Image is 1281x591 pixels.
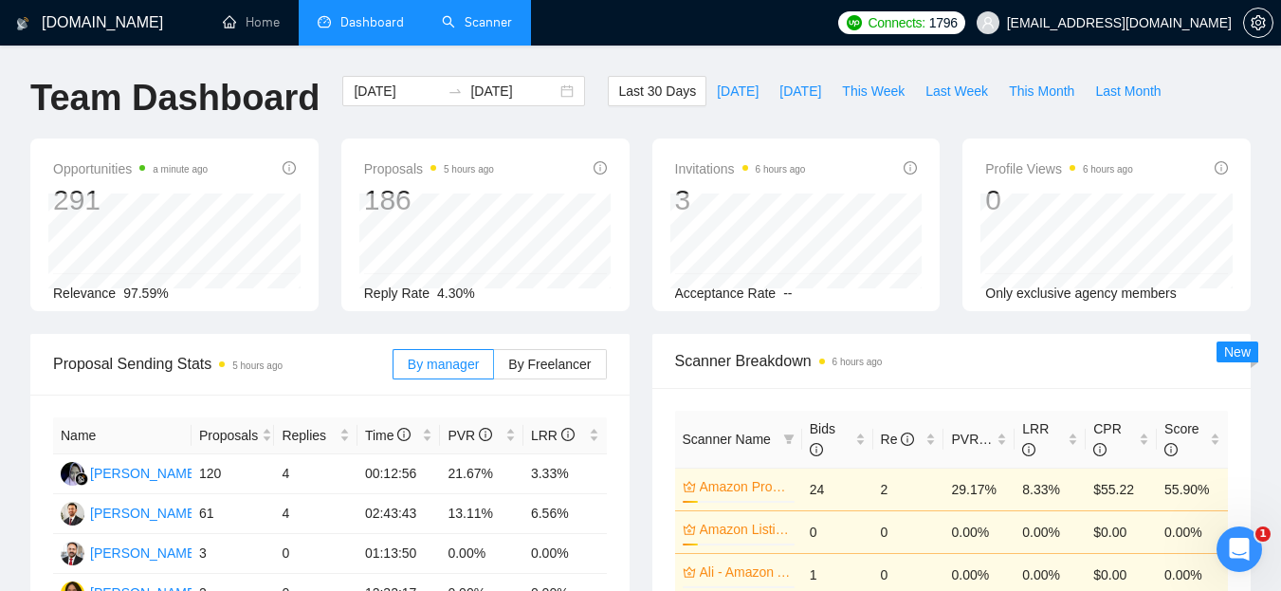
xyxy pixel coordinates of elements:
[873,510,944,553] td: 0
[192,417,275,454] th: Proposals
[683,523,696,536] span: crown
[448,428,492,443] span: PVR
[1015,468,1086,510] td: 8.33%
[1215,161,1228,175] span: info-circle
[508,357,591,372] span: By Freelancer
[440,454,523,494] td: 21.67%
[873,468,944,510] td: 2
[223,14,280,30] a: homeHome
[61,542,84,565] img: AA
[523,494,607,534] td: 6.56%
[925,81,988,102] span: Last Week
[985,182,1133,218] div: 0
[783,286,792,301] span: --
[1244,15,1272,30] span: setting
[1164,421,1199,457] span: Score
[929,12,958,33] span: 1796
[357,454,441,494] td: 00:12:56
[833,357,883,367] time: 6 hours ago
[408,357,479,372] span: By manager
[756,164,806,175] time: 6 hours ago
[440,534,523,574] td: 0.00%
[318,15,331,28] span: dashboard
[340,14,404,30] span: Dashboard
[282,425,336,446] span: Replies
[232,360,283,371] time: 5 hours ago
[192,534,275,574] td: 3
[437,286,475,301] span: 4.30%
[442,14,512,30] a: searchScanner
[675,157,806,180] span: Invitations
[75,472,88,486] img: gigradar-bm.png
[618,81,696,102] span: Last 30 Days
[998,76,1085,106] button: This Month
[561,428,575,441] span: info-circle
[53,352,393,376] span: Proposal Sending Stats
[357,494,441,534] td: 02:43:43
[779,81,821,102] span: [DATE]
[192,454,275,494] td: 120
[1095,81,1161,102] span: Last Month
[448,83,463,99] span: swap-right
[683,432,771,447] span: Scanner Name
[364,182,494,218] div: 186
[783,434,795,445] span: filter
[283,161,296,175] span: info-circle
[683,480,696,493] span: crown
[16,9,29,39] img: logo
[61,502,84,526] img: OA
[1022,443,1035,456] span: info-circle
[61,545,199,560] a: AA[PERSON_NAME]
[444,164,494,175] time: 5 hours ago
[1224,344,1251,360] span: New
[53,157,208,180] span: Opportunities
[985,157,1133,180] span: Profile Views
[448,83,463,99] span: to
[1093,443,1107,456] span: info-circle
[594,161,607,175] span: info-circle
[1164,443,1178,456] span: info-circle
[779,425,798,453] span: filter
[1157,510,1228,553] td: 0.00%
[868,12,924,33] span: Connects:
[61,465,199,480] a: AA[PERSON_NAME]
[440,494,523,534] td: 13.11%
[683,565,696,579] span: crown
[769,76,832,106] button: [DATE]
[847,15,862,30] img: upwork-logo.png
[675,286,777,301] span: Acceptance Rate
[1243,8,1273,38] button: setting
[531,428,575,443] span: LRR
[53,417,192,454] th: Name
[53,286,116,301] span: Relevance
[1157,468,1228,510] td: 55.90%
[1009,81,1074,102] span: This Month
[123,286,168,301] span: 97.59%
[153,164,208,175] time: a minute ago
[523,534,607,574] td: 0.00%
[802,468,873,510] td: 24
[842,81,905,102] span: This Week
[901,433,914,446] span: info-circle
[1085,76,1171,106] button: Last Month
[53,182,208,218] div: 291
[675,182,806,218] div: 3
[1217,526,1262,572] iframe: Intercom live chat
[1022,421,1049,457] span: LRR
[943,510,1015,553] td: 0.00%
[700,519,791,540] a: Amazon Listing Expert - Rameen
[61,505,199,520] a: OA[PERSON_NAME]
[1255,526,1271,542] span: 1
[357,534,441,574] td: 01:13:50
[1086,510,1157,553] td: $0.00
[90,463,199,484] div: [PERSON_NAME]
[199,425,258,446] span: Proposals
[904,161,917,175] span: info-circle
[985,286,1177,301] span: Only exclusive agency members
[706,76,769,106] button: [DATE]
[274,494,357,534] td: 4
[810,421,835,457] span: Bids
[700,562,791,582] a: Ali - Amazon A+ Content
[1243,15,1273,30] a: setting
[274,454,357,494] td: 4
